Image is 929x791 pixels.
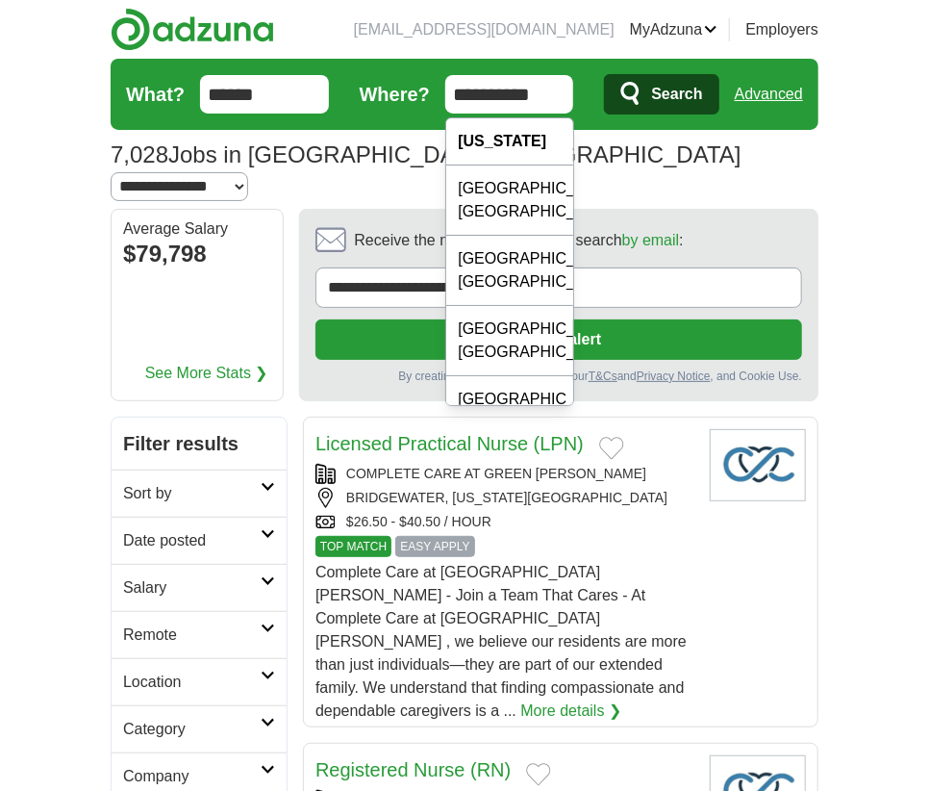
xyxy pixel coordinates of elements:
a: Location [112,658,287,705]
a: MyAdzuna [630,18,718,41]
img: Company logo [710,429,806,501]
a: Advanced [735,75,803,114]
div: [GEOGRAPHIC_DATA], [GEOGRAPHIC_DATA] [446,306,573,376]
div: BRIDGEWATER, [US_STATE][GEOGRAPHIC_DATA] [315,488,694,508]
button: Search [604,74,718,115]
h2: Category [123,718,261,741]
span: TOP MATCH [315,536,391,557]
h2: Company [123,765,261,788]
span: Complete Care at [GEOGRAPHIC_DATA][PERSON_NAME] - Join a Team That Cares - At Complete Care at [G... [315,564,687,719]
a: by email [622,232,680,248]
h2: Location [123,671,261,694]
div: [GEOGRAPHIC_DATA], [GEOGRAPHIC_DATA] [446,376,573,447]
div: $26.50 - $40.50 / HOUR [315,512,694,532]
div: [GEOGRAPHIC_DATA], [GEOGRAPHIC_DATA] [446,166,573,236]
a: Employers [745,18,818,41]
div: [GEOGRAPHIC_DATA], [GEOGRAPHIC_DATA] [446,236,573,306]
label: What? [126,80,185,109]
a: Category [112,705,287,753]
img: Adzuna logo [111,8,274,51]
a: Salary [112,564,287,611]
h2: Salary [123,576,261,600]
a: See More Stats ❯ [145,362,268,385]
h2: Sort by [123,482,261,505]
a: Sort by [112,470,287,517]
div: COMPLETE CARE AT GREEN [PERSON_NAME] [315,464,694,484]
div: By creating an alert, you agree to our and , and Cookie Use. [315,368,802,385]
a: More details ❯ [520,700,621,723]
h1: Jobs in [GEOGRAPHIC_DATA], [GEOGRAPHIC_DATA] [111,141,741,167]
h2: Filter results [112,418,287,470]
button: Add to favorite jobs [599,437,624,460]
h2: Date posted [123,529,261,552]
strong: [US_STATE] [458,133,546,149]
span: Receive the newest jobs for this search : [354,229,683,252]
a: T&Cs [589,370,617,383]
a: Remote [112,611,287,658]
button: Create alert [315,319,802,360]
div: $79,798 [123,237,271,271]
span: Search [651,75,702,114]
h2: Remote [123,624,261,647]
a: Licensed Practical Nurse (LPN) [315,433,584,454]
span: 7,028 [111,138,168,172]
label: Where? [360,80,430,109]
a: Registered Nurse (RN) [315,759,511,780]
a: Date posted [112,517,287,564]
button: Add to favorite jobs [526,763,551,786]
li: [EMAIL_ADDRESS][DOMAIN_NAME] [354,18,615,41]
div: Average Salary [123,221,271,237]
span: EASY APPLY [395,536,474,557]
a: Privacy Notice [637,370,711,383]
